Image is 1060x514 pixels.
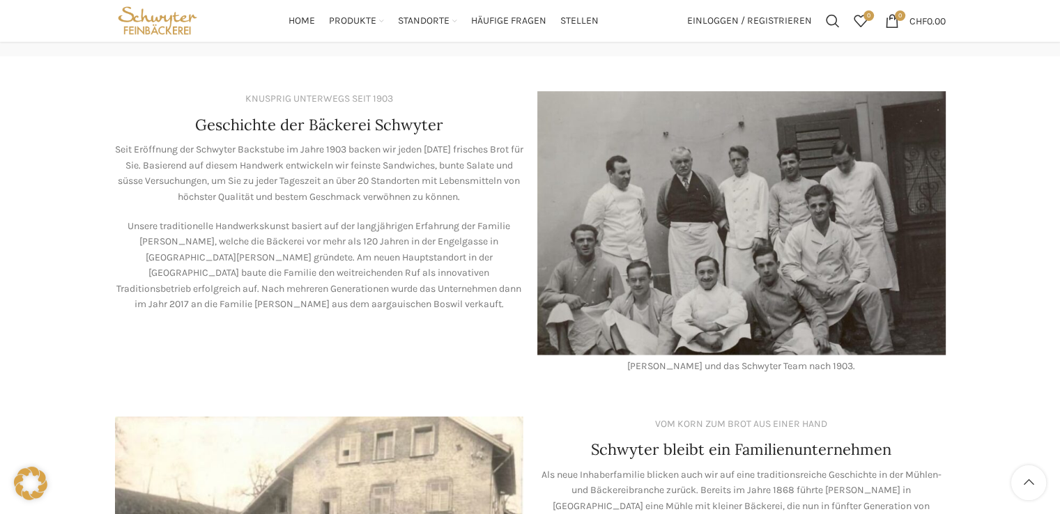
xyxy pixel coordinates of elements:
[909,15,927,26] span: CHF
[471,15,546,28] span: Häufige Fragen
[115,219,523,312] p: Unsere traditionelle Handwerkskunst basiert auf der langjährigen Erfahrung der Familie [PERSON_NA...
[329,15,376,28] span: Produkte
[847,7,875,35] div: Meine Wunschliste
[115,14,201,26] a: Site logo
[591,439,891,460] h4: Schwyter bleibt ein Familienunternehmen
[863,10,874,21] span: 0
[680,7,819,35] a: Einloggen / Registrieren
[207,7,679,35] div: Main navigation
[398,7,457,35] a: Standorte
[329,7,384,35] a: Produkte
[289,7,315,35] a: Home
[878,7,953,35] a: 0 CHF0.00
[847,7,875,35] a: 0
[471,7,546,35] a: Häufige Fragen
[909,15,946,26] bdi: 0.00
[819,7,847,35] a: Suchen
[537,359,946,374] div: [PERSON_NAME] und das Schwyter Team nach 1903.
[1011,465,1046,500] a: Scroll to top button
[560,7,599,35] a: Stellen
[560,15,599,28] span: Stellen
[655,416,827,432] div: VOM KORN ZUM BROT AUS EINER HAND
[115,142,523,205] p: Seit Eröffnung der Schwyter Backstube im Jahre 1903 backen wir jeden [DATE] frisches Brot für Sie...
[895,10,905,21] span: 0
[289,15,315,28] span: Home
[245,91,393,107] div: KNUSPRIG UNTERWEGS SEIT 1903
[687,16,812,26] span: Einloggen / Registrieren
[195,114,443,136] h4: Geschichte der Bäckerei Schwyter
[398,15,450,28] span: Standorte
